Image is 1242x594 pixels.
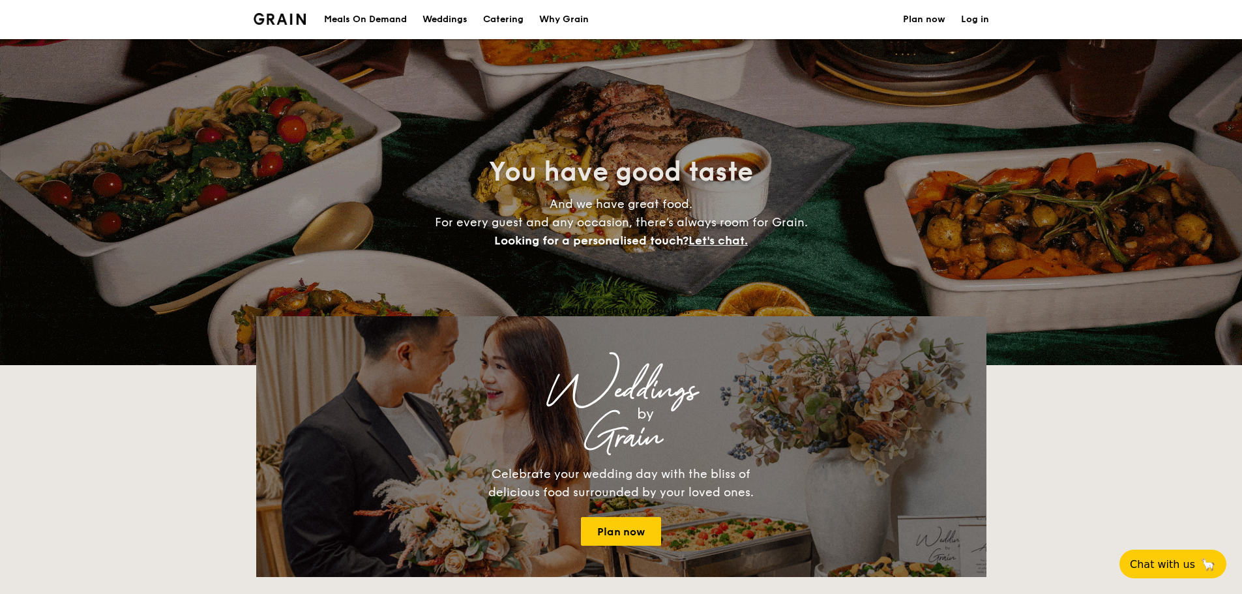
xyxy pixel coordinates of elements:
span: Let's chat. [688,233,748,248]
img: Grain [254,13,306,25]
div: Grain [371,426,872,449]
span: Chat with us [1130,558,1195,571]
a: Logotype [254,13,306,25]
span: 🦙 [1200,557,1216,572]
div: by [419,402,872,426]
div: Weddings [371,379,872,402]
a: Plan now [581,517,661,546]
div: Loading menus magically... [256,304,986,316]
div: Celebrate your wedding day with the bliss of delicious food surrounded by your loved ones. [475,465,768,501]
button: Chat with us🦙 [1119,550,1226,578]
